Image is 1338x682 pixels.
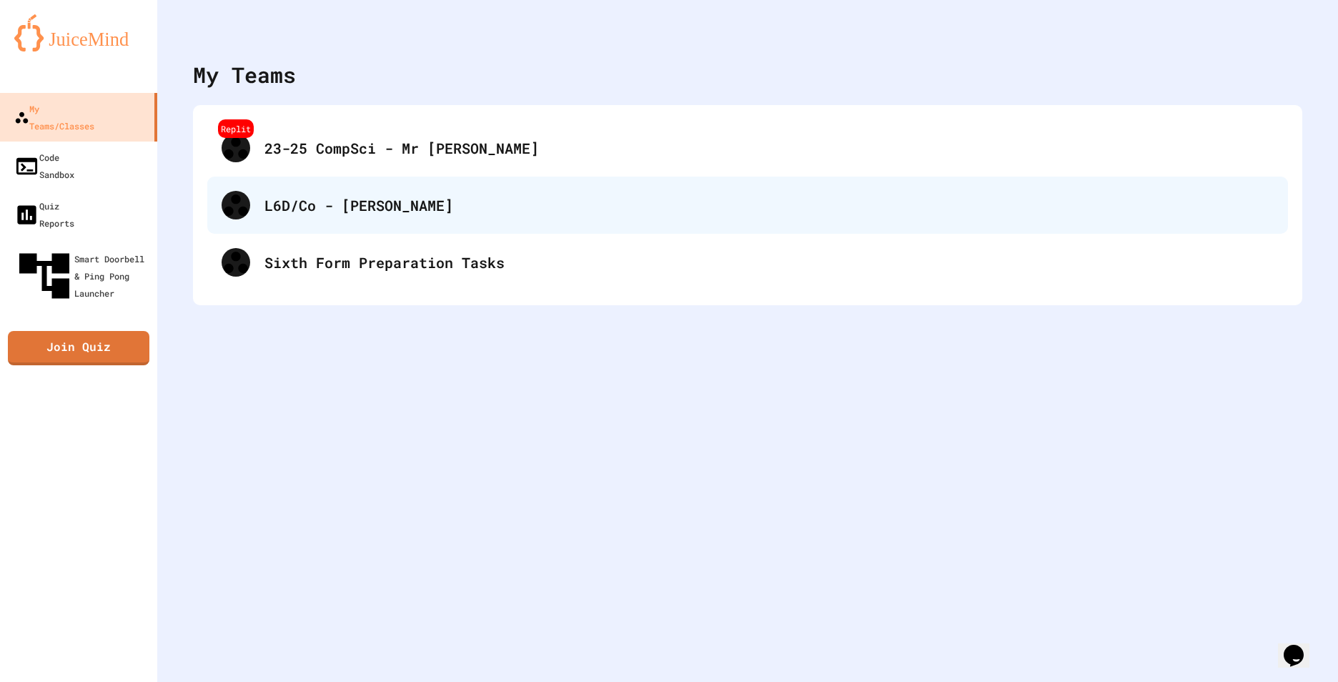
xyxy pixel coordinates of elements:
div: Replit [218,119,254,138]
iframe: chat widget [1278,625,1324,668]
div: Replit23-25 CompSci - Mr [PERSON_NAME] [207,119,1288,177]
img: logo-orange.svg [14,14,143,51]
div: L6D/Co - [PERSON_NAME] [264,194,1274,216]
div: My Teams/Classes [14,100,94,134]
div: L6D/Co - [PERSON_NAME] [207,177,1288,234]
div: Smart Doorbell & Ping Pong Launcher [14,246,152,306]
div: My Teams [193,59,296,91]
a: Join Quiz [8,331,149,365]
div: Code Sandbox [14,149,74,183]
div: Sixth Form Preparation Tasks [207,234,1288,291]
div: Sixth Form Preparation Tasks [264,252,1274,273]
div: 23-25 CompSci - Mr [PERSON_NAME] [264,137,1274,159]
div: Quiz Reports [14,197,74,232]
